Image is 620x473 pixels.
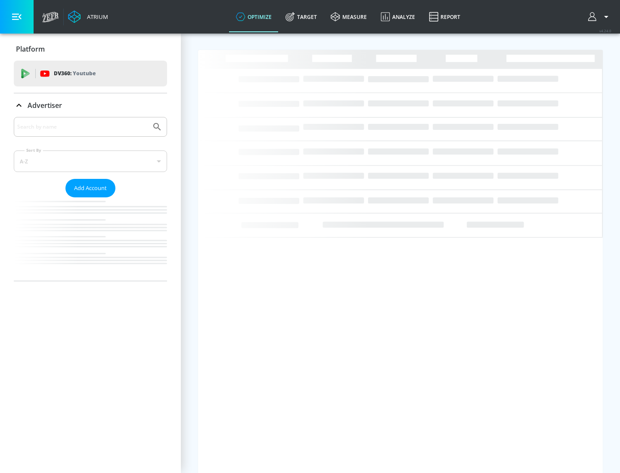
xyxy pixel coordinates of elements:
[374,1,422,32] a: Analyze
[54,69,96,78] p: DV360:
[17,121,148,132] input: Search by name
[229,1,279,32] a: optimize
[65,179,115,197] button: Add Account
[14,150,167,172] div: A-Z
[73,69,96,78] p: Youtube
[16,44,45,54] p: Platform
[14,37,167,61] div: Platform
[324,1,374,32] a: measure
[599,28,611,33] span: v 4.24.0
[422,1,467,32] a: Report
[28,101,62,110] p: Advertiser
[74,183,107,193] span: Add Account
[25,147,43,153] label: Sort By
[68,10,108,23] a: Atrium
[14,61,167,86] div: DV360: Youtube
[14,197,167,281] nav: list of Advertiser
[84,13,108,21] div: Atrium
[279,1,324,32] a: Target
[14,117,167,281] div: Advertiser
[14,93,167,117] div: Advertiser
